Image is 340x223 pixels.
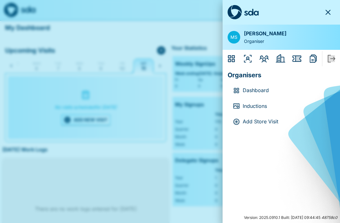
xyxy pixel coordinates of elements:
p: Dashboard [243,86,330,95]
div: Inductions [233,102,243,110]
p: Inductions [243,102,330,110]
div: Add Store VisitAdd Store Visit [228,114,335,130]
button: Reports [306,51,321,66]
div: Dashboard [233,87,243,94]
button: Sign Out [324,51,339,66]
a: MS [228,31,240,44]
i: 48758c0 [321,215,337,220]
p: Add Store Visit [243,118,330,126]
button: Open settings [228,31,240,44]
button: Dashboard [224,51,239,66]
img: sda-logo-full-dark.svg [228,5,259,20]
button: Employers [273,51,288,66]
div: Add Store Visit [233,118,243,126]
div: InductionsInductions [228,98,335,114]
p: Organiser [244,38,286,45]
button: Organisers [240,51,255,66]
button: Members [257,51,272,66]
button: Issues [289,51,304,66]
div: DashboardDashboard [228,83,335,98]
p: Organisers [228,67,335,80]
p: [PERSON_NAME] [244,30,286,38]
div: Version: 2025.0910.1 Built: [DATE] 09:44:45 [223,212,340,223]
